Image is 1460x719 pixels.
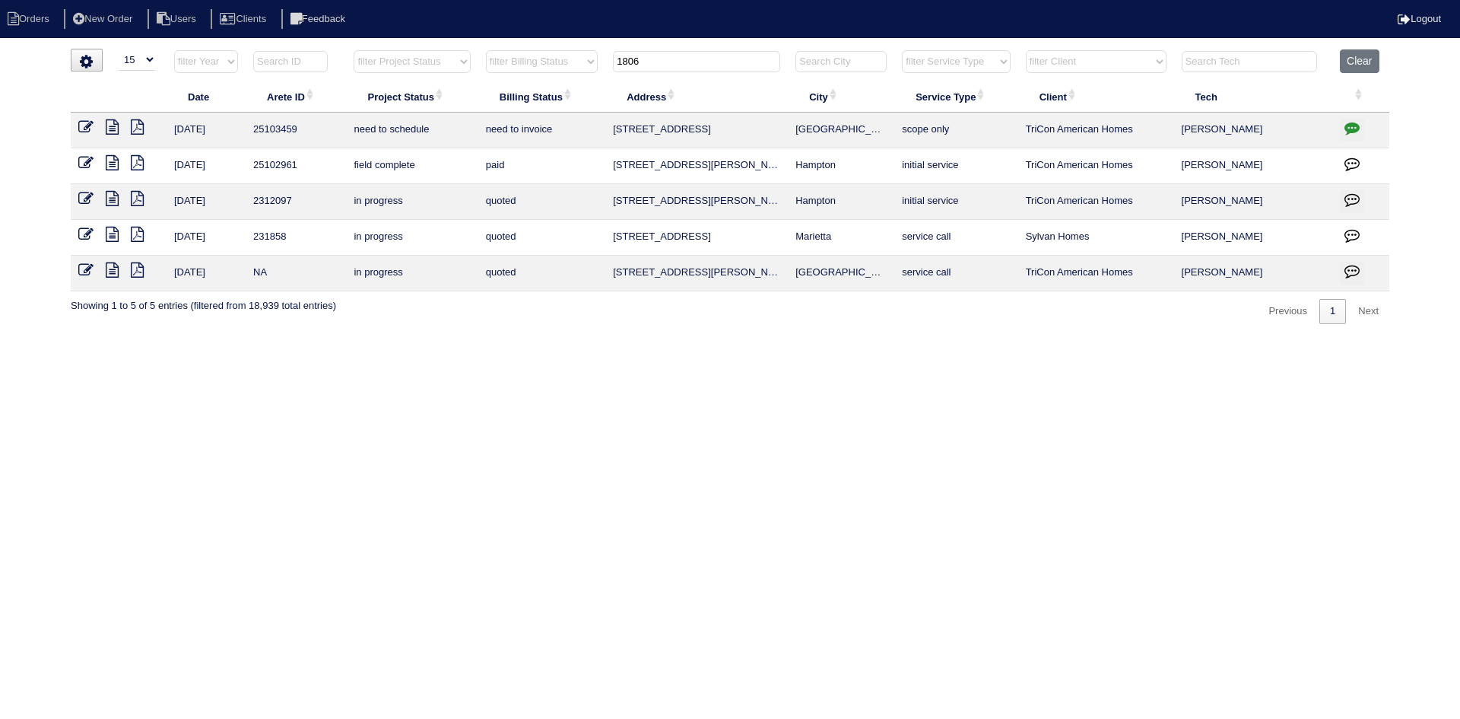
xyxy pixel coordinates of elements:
div: Showing 1 to 5 of 5 entries (filtered from 18,939 total entries) [71,291,336,313]
a: 1 [1319,299,1346,324]
td: TriCon American Homes [1018,148,1174,184]
button: Clear [1340,49,1379,73]
td: [STREET_ADDRESS][PERSON_NAME] [605,256,788,291]
td: [DATE] [167,113,246,148]
th: Date [167,81,246,113]
th: : activate to sort column ascending [1332,81,1389,113]
td: [PERSON_NAME] [1174,148,1333,184]
td: Hampton [788,148,894,184]
td: TriCon American Homes [1018,256,1174,291]
th: Arete ID: activate to sort column ascending [246,81,346,113]
td: need to invoice [478,113,605,148]
a: Logout [1398,13,1441,24]
td: 231858 [246,220,346,256]
th: Billing Status: activate to sort column ascending [478,81,605,113]
td: initial service [894,148,1017,184]
th: Client: activate to sort column ascending [1018,81,1174,113]
td: [GEOGRAPHIC_DATA] [788,256,894,291]
input: Search Address [613,51,780,72]
td: in progress [346,220,478,256]
th: Address: activate to sort column ascending [605,81,788,113]
td: [GEOGRAPHIC_DATA] [788,113,894,148]
td: initial service [894,184,1017,220]
td: Marietta [788,220,894,256]
td: 25102961 [246,148,346,184]
td: TriCon American Homes [1018,113,1174,148]
td: [PERSON_NAME] [1174,184,1333,220]
td: [DATE] [167,220,246,256]
td: [DATE] [167,256,246,291]
td: Hampton [788,184,894,220]
td: [PERSON_NAME] [1174,113,1333,148]
th: Project Status: activate to sort column ascending [346,81,478,113]
td: [DATE] [167,148,246,184]
td: 2312097 [246,184,346,220]
a: Clients [211,13,278,24]
a: New Order [64,13,144,24]
a: Users [148,13,208,24]
td: TriCon American Homes [1018,184,1174,220]
th: Service Type: activate to sort column ascending [894,81,1017,113]
li: Users [148,9,208,30]
td: in progress [346,184,478,220]
td: service call [894,256,1017,291]
th: Tech [1174,81,1333,113]
td: quoted [478,220,605,256]
td: scope only [894,113,1017,148]
li: Feedback [281,9,357,30]
td: [DATE] [167,184,246,220]
td: Sylvan Homes [1018,220,1174,256]
a: Previous [1258,299,1318,324]
td: quoted [478,184,605,220]
li: Clients [211,9,278,30]
td: NA [246,256,346,291]
td: service call [894,220,1017,256]
td: 25103459 [246,113,346,148]
td: paid [478,148,605,184]
td: [STREET_ADDRESS] [605,220,788,256]
input: Search Tech [1182,51,1317,72]
td: field complete [346,148,478,184]
td: in progress [346,256,478,291]
td: [PERSON_NAME] [1174,256,1333,291]
input: Search City [795,51,887,72]
td: [STREET_ADDRESS][PERSON_NAME] [605,148,788,184]
td: quoted [478,256,605,291]
td: [STREET_ADDRESS][PERSON_NAME] [605,184,788,220]
td: [PERSON_NAME] [1174,220,1333,256]
td: [STREET_ADDRESS] [605,113,788,148]
a: Next [1347,299,1389,324]
td: need to schedule [346,113,478,148]
th: City: activate to sort column ascending [788,81,894,113]
li: New Order [64,9,144,30]
input: Search ID [253,51,328,72]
